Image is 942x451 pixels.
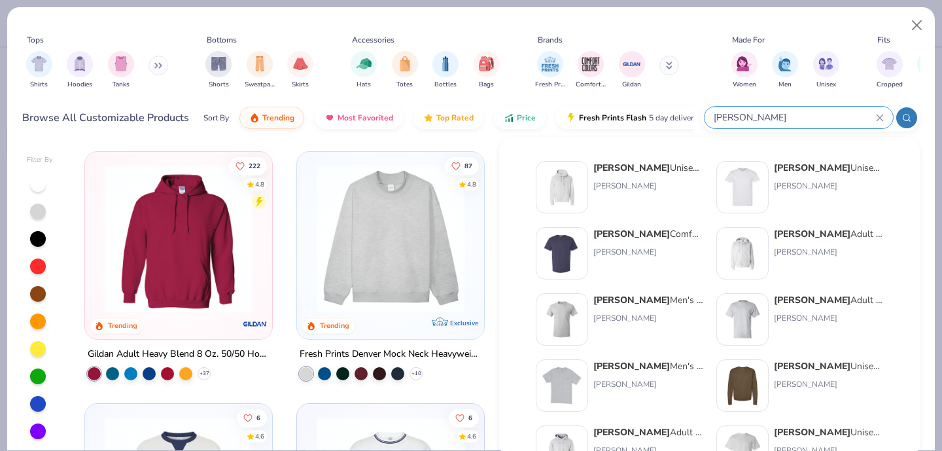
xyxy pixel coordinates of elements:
[556,107,707,129] button: Fresh Prints Flash5 day delivery
[538,34,563,46] div: Brands
[26,51,52,90] button: filter button
[774,228,850,240] strong: [PERSON_NAME]
[774,378,884,390] div: [PERSON_NAME]
[209,80,229,90] span: Shorts
[293,56,308,71] img: Skirts Image
[352,34,394,46] div: Accessories
[315,107,403,129] button: Most Favorited
[230,156,268,175] button: Like
[905,13,930,38] button: Close
[576,80,606,90] span: Comfort Colors
[253,56,267,71] img: Sweatpants Image
[474,51,500,90] div: filter for Bags
[114,56,128,71] img: Tanks Image
[593,378,703,390] div: [PERSON_NAME]
[67,51,93,90] button: filter button
[774,294,850,306] strong: [PERSON_NAME]
[73,56,87,71] img: Hoodies Image
[593,162,670,174] strong: [PERSON_NAME]
[816,80,836,90] span: Unisex
[542,365,582,406] img: d3f5be60-062c-44a9-a43a-dae700a0d77f
[566,113,576,123] img: flash.gif
[434,80,457,90] span: Bottles
[450,319,478,327] span: Exclusive
[245,51,275,90] button: filter button
[467,431,476,441] div: 4.6
[108,51,134,90] div: filter for Tanks
[449,408,479,427] button: Like
[474,51,500,90] button: filter button
[813,51,839,90] button: filter button
[249,162,261,169] span: 222
[357,80,371,90] span: Hats
[593,293,703,307] div: Men's 6.1 Oz. Tagless T-Shirt
[737,56,752,71] img: Women Image
[877,80,903,90] span: Cropped
[471,165,632,313] img: a90f7c54-8796-4cb2-9d6e-4e9644cfe0fe
[778,56,792,71] img: Men Image
[392,51,418,90] div: filter for Totes
[467,179,476,189] div: 4.8
[300,346,481,363] div: Fresh Prints Denver Mock Neck Heavyweight Sweatshirt
[436,113,474,123] span: Top Rated
[67,80,92,90] span: Hoodies
[581,54,601,74] img: Comfort Colors Image
[262,113,294,123] span: Trending
[27,155,53,165] div: Filter By
[877,51,903,90] button: filter button
[622,54,642,74] img: Gildan Image
[882,56,897,71] img: Cropped Image
[205,51,232,90] button: filter button
[619,51,645,90] div: filter for Gildan
[593,312,703,324] div: [PERSON_NAME]
[722,233,763,274] img: 11ffa2d8-0546-469f-8f1d-d372bf6de768
[877,34,890,46] div: Fits
[593,426,670,439] strong: [PERSON_NAME]
[396,80,413,90] span: Totes
[818,56,833,71] img: Unisex Image
[338,113,393,123] span: Most Favorited
[774,312,884,324] div: [PERSON_NAME]
[772,51,798,90] div: filter for Men
[517,113,536,123] span: Price
[357,56,372,71] img: Hats Image
[593,360,670,372] strong: [PERSON_NAME]
[877,51,903,90] div: filter for Cropped
[774,227,884,241] div: Adult 9.7 Oz. Ultimate Cotton 90/10 Full-Zip Hood
[287,51,313,90] button: filter button
[542,167,582,207] img: fe3aba7b-4693-4b3e-ab95-a32d4261720b
[774,360,850,372] strong: [PERSON_NAME]
[774,246,884,258] div: [PERSON_NAME]
[542,233,582,274] img: 78db37c0-31cc-44d6-8192-6ab3c71569ee
[287,51,313,90] div: filter for Skirts
[774,180,884,192] div: [PERSON_NAME]
[249,113,260,123] img: trending.gif
[67,51,93,90] div: filter for Hoodies
[722,299,763,340] img: 419b9533-5571-4c27-8735-fc3b15d2df1f
[98,165,259,313] img: 01756b78-01f6-4cc6-8d8a-3c30c1a0c8ac
[239,107,304,129] button: Trending
[535,51,565,90] button: filter button
[593,227,703,241] div: Comfortwash Unisex Pocket T-Shirt
[245,51,275,90] div: filter for Sweatpants
[593,228,670,240] strong: [PERSON_NAME]
[540,54,560,74] img: Fresh Prints Image
[88,346,270,363] div: Gildan Adult Heavy Blend 8 Oz. 50/50 Hooded Sweatshirt
[468,414,472,421] span: 6
[576,51,606,90] div: filter for Comfort Colors
[292,80,309,90] span: Skirts
[774,162,850,174] strong: [PERSON_NAME]
[813,51,839,90] div: filter for Unisex
[494,107,546,129] button: Price
[438,56,453,71] img: Bottles Image
[649,111,697,126] span: 5 day delivery
[774,293,884,307] div: Adult Beefy-T® With Pocket
[619,51,645,90] button: filter button
[237,408,268,427] button: Like
[731,51,758,90] button: filter button
[411,370,421,378] span: + 10
[432,51,459,90] div: filter for Bottles
[535,80,565,90] span: Fresh Prints
[432,51,459,90] button: filter button
[108,51,134,90] button: filter button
